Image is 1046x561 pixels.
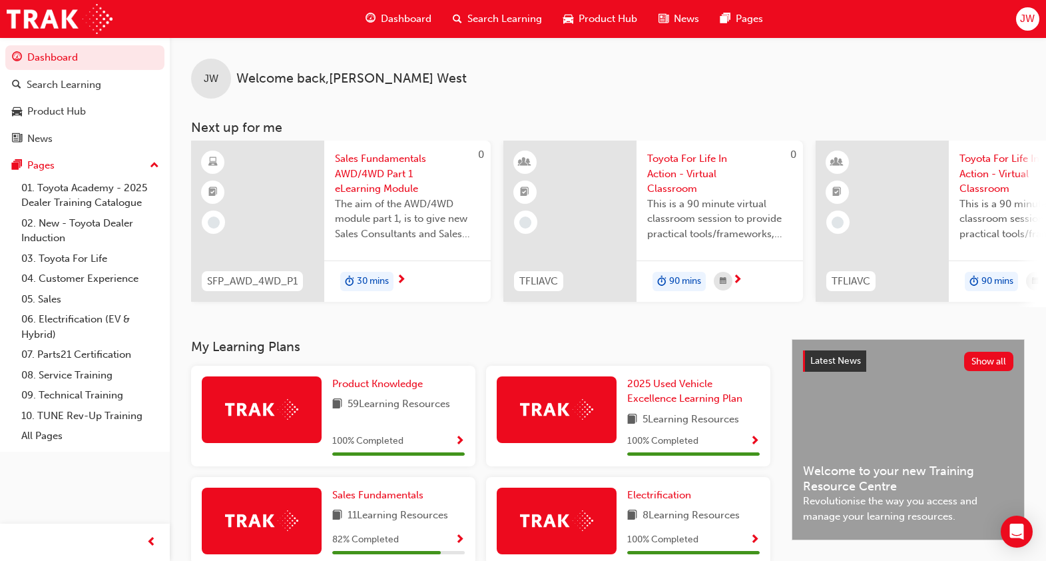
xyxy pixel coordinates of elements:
[5,43,164,153] button: DashboardSearch LearningProduct HubNews
[710,5,774,33] a: pages-iconPages
[191,141,491,302] a: 0SFP_AWD_4WD_P1Sales Fundamentals AWD/4WD Part 1 eLearning ModuleThe aim of the AWD/4WD module pa...
[335,197,480,242] span: The aim of the AWD/4WD module part 1, is to give new Sales Consultants and Sales Professionals an...
[732,275,742,286] span: next-icon
[225,399,298,420] img: Trak
[674,11,699,27] span: News
[348,508,448,524] span: 11 Learning Resources
[832,154,842,171] span: learningResourceType_INSTRUCTOR_LED-icon
[208,154,218,171] span: learningResourceType_ELEARNING-icon
[5,153,164,178] button: Pages
[627,532,698,548] span: 100 % Completed
[5,127,164,151] a: News
[750,534,760,546] span: Show Progress
[969,273,979,290] span: duration-icon
[16,426,164,446] a: All Pages
[803,350,1013,372] a: Latest NewsShow all
[332,488,429,503] a: Sales Fundamentals
[627,378,742,405] span: 2025 Used Vehicle Excellence Learning Plan
[12,52,22,64] span: guage-icon
[832,274,870,289] span: TFLIAVC
[519,274,558,289] span: TFLIAVC
[16,269,164,289] a: 04. Customer Experience
[627,434,698,449] span: 100 % Completed
[332,396,342,413] span: book-icon
[658,11,668,27] span: news-icon
[27,131,53,147] div: News
[27,77,101,93] div: Search Learning
[16,213,164,249] a: 02. New - Toyota Dealer Induction
[16,309,164,344] a: 06. Electrification (EV & Hybrid)
[553,5,648,33] a: car-iconProduct Hub
[27,104,86,119] div: Product Hub
[519,217,531,229] span: learningRecordVerb_NONE-icon
[16,365,164,386] a: 08. Service Training
[332,532,399,548] span: 82 % Completed
[12,133,22,145] span: news-icon
[520,184,529,201] span: booktick-icon
[170,120,1046,135] h3: Next up for me
[455,433,465,450] button: Show Progress
[332,376,428,392] a: Product Knowledge
[236,71,467,87] span: Welcome back , [PERSON_NAME] West
[643,508,740,524] span: 8 Learning Resources
[579,11,637,27] span: Product Hub
[750,433,760,450] button: Show Progress
[750,532,760,548] button: Show Progress
[750,436,760,448] span: Show Progress
[1001,516,1033,548] div: Open Intercom Messenger
[16,289,164,310] a: 05. Sales
[736,11,763,27] span: Pages
[520,399,593,420] img: Trak
[5,99,164,124] a: Product Hub
[720,273,726,290] span: calendar-icon
[453,11,462,27] span: search-icon
[647,151,792,197] span: Toyota For Life In Action - Virtual Classroom
[7,4,113,34] img: Trak
[207,274,298,289] span: SFP_AWD_4WD_P1
[355,5,442,33] a: guage-iconDashboard
[803,464,1013,494] span: Welcome to your new Training Resource Centre
[832,217,844,229] span: learningRecordVerb_NONE-icon
[648,5,710,33] a: news-iconNews
[627,412,637,428] span: book-icon
[16,385,164,406] a: 09. Technical Training
[204,71,218,87] span: JW
[520,154,529,171] span: learningResourceType_INSTRUCTOR_LED-icon
[396,275,406,286] span: next-icon
[12,160,22,172] span: pages-icon
[467,11,542,27] span: Search Learning
[150,157,159,175] span: up-icon
[1020,11,1035,27] span: JW
[191,339,770,354] h3: My Learning Plans
[366,11,376,27] span: guage-icon
[16,249,164,269] a: 03. Toyota For Life
[357,274,389,289] span: 30 mins
[27,158,55,173] div: Pages
[332,378,423,390] span: Product Knowledge
[647,197,792,242] span: This is a 90 minute virtual classroom session to provide practical tools/frameworks, behaviours a...
[5,73,164,97] a: Search Learning
[16,406,164,426] a: 10. TUNE Rev-Up Training
[627,488,696,503] a: Electrification
[442,5,553,33] a: search-iconSearch Learning
[964,352,1014,371] button: Show all
[1032,273,1039,290] span: calendar-icon
[810,355,861,366] span: Latest News
[643,412,739,428] span: 5 Learning Resources
[16,178,164,213] a: 01. Toyota Academy - 2025 Dealer Training Catalogue
[803,494,1013,524] span: Revolutionise the way you access and manage your learning resources.
[832,184,842,201] span: booktick-icon
[455,436,465,448] span: Show Progress
[16,344,164,365] a: 07. Parts21 Certification
[332,489,423,501] span: Sales Fundamentals
[627,489,691,501] span: Electrification
[332,434,403,449] span: 100 % Completed
[627,376,760,406] a: 2025 Used Vehicle Excellence Learning Plan
[225,510,298,531] img: Trak
[208,184,218,201] span: booktick-icon
[455,532,465,548] button: Show Progress
[345,273,354,290] span: duration-icon
[12,106,22,118] span: car-icon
